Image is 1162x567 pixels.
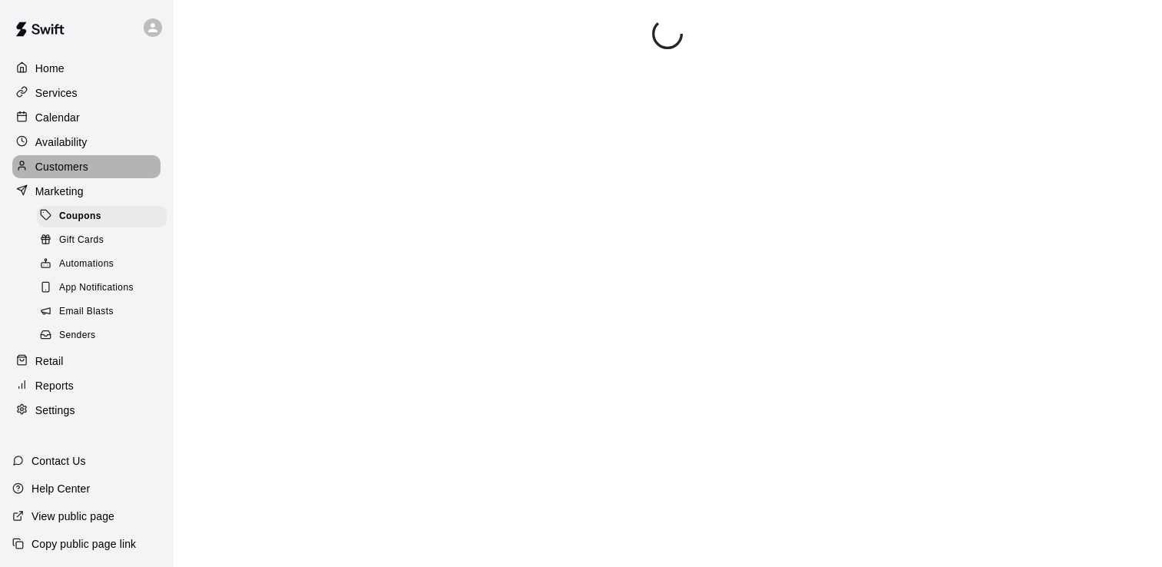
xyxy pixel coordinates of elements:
span: App Notifications [59,280,134,296]
div: Senders [37,325,167,346]
span: Email Blasts [59,304,114,320]
a: Automations [37,253,173,277]
p: Help Center [31,481,90,496]
a: Customers [12,155,161,178]
a: Reports [12,374,161,397]
a: Gift Cards [37,228,173,252]
a: Home [12,57,161,80]
a: Availability [12,131,161,154]
p: Calendar [35,110,80,125]
p: Retail [35,353,64,369]
p: Home [35,61,65,76]
a: Coupons [37,204,173,228]
p: Customers [35,159,88,174]
p: Services [35,85,78,101]
a: App Notifications [37,277,173,300]
span: Gift Cards [59,233,104,248]
p: View public page [31,509,114,524]
a: Calendar [12,106,161,129]
div: Email Blasts [37,301,167,323]
p: Copy public page link [31,536,136,552]
div: Automations [37,254,167,275]
p: Settings [35,403,75,418]
a: Settings [12,399,161,422]
a: Senders [37,324,173,348]
span: Coupons [59,209,101,224]
div: Coupons [37,206,167,227]
div: Gift Cards [37,230,167,251]
a: Retail [12,350,161,373]
p: Availability [35,134,88,150]
span: Automations [59,257,114,272]
p: Marketing [35,184,84,199]
a: Services [12,81,161,104]
a: Marketing [12,180,161,203]
span: Senders [59,328,96,343]
p: Reports [35,378,74,393]
p: Contact Us [31,453,86,469]
div: App Notifications [37,277,167,299]
a: Email Blasts [37,300,173,324]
